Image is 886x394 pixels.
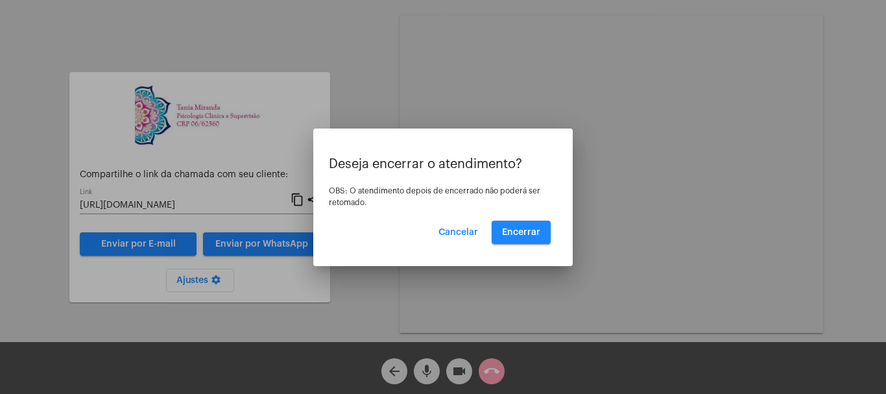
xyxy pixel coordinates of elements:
[329,157,557,171] p: Deseja encerrar o atendimento?
[438,228,478,237] span: Cancelar
[502,228,540,237] span: Encerrar
[428,221,488,244] button: Cancelar
[329,187,540,206] span: OBS: O atendimento depois de encerrado não poderá ser retomado.
[492,221,551,244] button: Encerrar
